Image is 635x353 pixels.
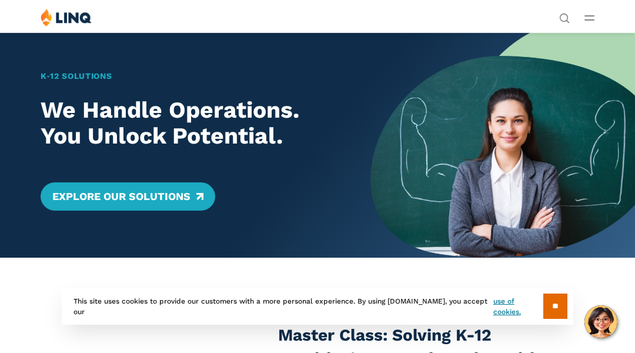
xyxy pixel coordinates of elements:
img: Home Banner [370,32,635,258]
a: use of cookies. [493,296,543,317]
h2: We Handle Operations. You Unlock Potential. [41,97,345,150]
a: Explore Our Solutions [41,182,215,211]
button: Open Search Bar [559,12,570,22]
h1: K‑12 Solutions [41,70,345,82]
nav: Utility Navigation [559,8,570,22]
div: This site uses cookies to provide our customers with a more personal experience. By using [DOMAIN... [62,288,573,325]
img: LINQ | K‑12 Software [41,8,92,26]
button: Open Main Menu [584,11,594,24]
button: Hello, have a question? Let’s chat. [584,305,617,338]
